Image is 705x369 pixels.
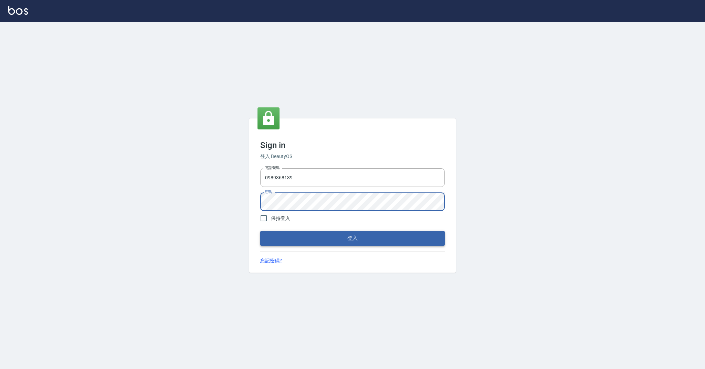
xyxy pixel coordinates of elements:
[265,189,272,194] label: 密碼
[260,153,445,160] h6: 登入 BeautyOS
[271,215,290,222] span: 保持登入
[260,257,282,264] a: 忘記密碼?
[260,231,445,245] button: 登入
[265,165,280,170] label: 電話號碼
[8,6,28,15] img: Logo
[260,140,445,150] h3: Sign in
